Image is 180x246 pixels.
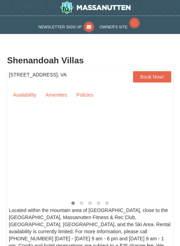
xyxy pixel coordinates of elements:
a: Book Now! [133,71,171,82]
img: Massanutten Resort Logo [60,1,131,14]
span: Newsletter Sign Up [38,25,82,29]
a: Amenities [41,90,71,100]
a: Massanutten Resort [11,1,180,14]
a: Newsletter Sign Up [38,25,94,29]
a: Owner's Site [100,25,140,29]
a: Availability [9,90,41,100]
h3: Shenandoah Villas [7,53,173,68]
a: Policies [72,90,97,100]
span: Owner's Site [100,25,127,29]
